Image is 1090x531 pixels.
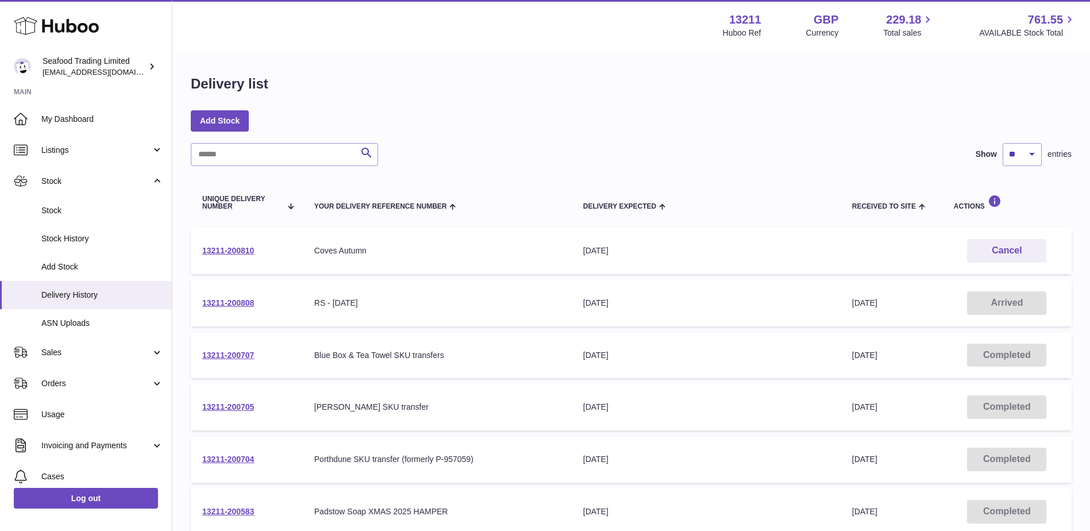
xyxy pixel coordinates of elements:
span: 229.18 [886,12,921,28]
div: RS - [DATE] [314,298,560,309]
button: Cancel [967,239,1046,263]
div: Blue Box & Tea Towel SKU transfers [314,350,560,361]
span: My Dashboard [41,114,163,125]
div: Currency [806,28,839,39]
span: ASN Uploads [41,318,163,329]
div: [DATE] [583,298,829,309]
div: Padstow Soap XMAS 2025 HAMPER [314,506,560,517]
span: Unique Delivery Number [202,195,281,210]
span: [EMAIL_ADDRESS][DOMAIN_NAME] [43,67,169,76]
h1: Delivery list [191,75,268,93]
span: 761.55 [1028,12,1063,28]
label: Show [976,149,997,160]
span: Delivery Expected [583,203,656,210]
div: Huboo Ref [723,28,761,39]
img: online@rickstein.com [14,58,31,75]
span: [DATE] [852,455,877,464]
span: Listings [41,145,151,156]
a: 13211-200704 [202,455,254,464]
div: [PERSON_NAME] SKU transfer [314,402,560,413]
span: Stock History [41,233,163,244]
a: 13211-200583 [202,507,254,516]
span: [DATE] [852,298,877,307]
strong: 13211 [729,12,761,28]
div: Actions [954,195,1060,210]
span: AVAILABLE Stock Total [979,28,1076,39]
span: entries [1047,149,1072,160]
div: [DATE] [583,245,829,256]
span: Add Stock [41,261,163,272]
span: Stock [41,205,163,216]
div: [DATE] [583,402,829,413]
span: Usage [41,409,163,420]
span: Received to Site [852,203,916,210]
span: Your Delivery Reference Number [314,203,447,210]
a: 761.55 AVAILABLE Stock Total [979,12,1076,39]
a: 13211-200808 [202,298,254,307]
span: [DATE] [852,351,877,360]
span: Total sales [883,28,934,39]
a: 13211-200705 [202,402,254,411]
div: [DATE] [583,454,829,465]
strong: GBP [814,12,838,28]
span: Delivery History [41,290,163,301]
span: Invoicing and Payments [41,440,151,451]
a: Add Stock [191,110,249,131]
a: 229.18 Total sales [883,12,934,39]
span: Orders [41,378,151,389]
span: Stock [41,176,151,187]
div: [DATE] [583,506,829,517]
a: Log out [14,488,158,509]
div: Seafood Trading Limited [43,56,146,78]
div: Porthdune SKU transfer (formerly P-957059) [314,454,560,465]
span: Cases [41,471,163,482]
a: 13211-200810 [202,246,254,255]
span: [DATE] [852,507,877,516]
span: Sales [41,347,151,358]
div: [DATE] [583,350,829,361]
a: 13211-200707 [202,351,254,360]
span: [DATE] [852,402,877,411]
div: Coves Autumn [314,245,560,256]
